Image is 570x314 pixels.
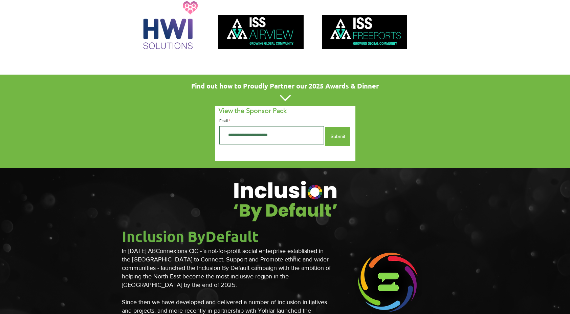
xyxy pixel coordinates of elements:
[219,119,324,123] label: Email
[122,227,205,246] span: Inclusion By
[330,133,345,140] span: Submit
[218,9,304,55] img: FINAL VERSION 120225 (1).png
[191,81,379,90] span: Find out how to Proudly Partner our 2025 Awards & Dinner
[205,227,259,246] span: Default
[219,106,287,115] span: View the Sponsor Pack
[325,127,350,146] button: Submit
[226,179,344,224] img: ABC Weekly Newsletter Header - Dated.png
[122,248,331,289] span: In [DATE] ABConnexions CIC - a not-for-profit social enterprise established in the [GEOGRAPHIC_DA...
[322,9,407,55] img: FINAL VERSION 120225.png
